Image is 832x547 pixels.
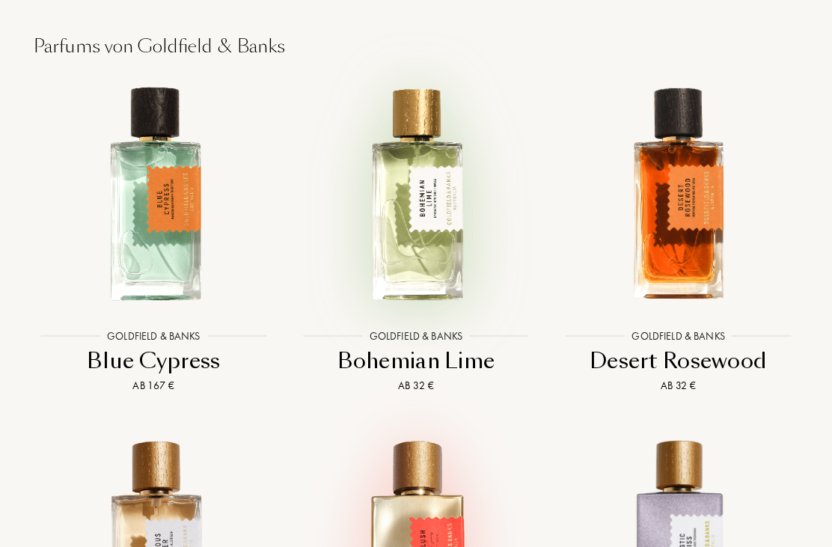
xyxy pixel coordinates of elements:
[22,33,810,60] div: Parfums von Goldfield & Banks
[560,76,797,313] img: Desert Rosewood Goldfield Banks
[100,328,207,344] div: Goldfield & Banks
[22,60,285,413] a: Blue Cypress Goldfield BanksGoldfield & BanksBlue CypressAb 167 €
[553,378,804,394] div: Ab 32 €
[28,378,279,394] div: Ab 167 €
[28,346,279,376] div: Blue Cypress
[547,60,810,413] a: Desert Rosewood Goldfield BanksGoldfield & BanksDesert RosewoodAb 32 €
[362,328,470,344] div: Goldfield & Banks
[285,60,548,413] a: Bohemian Lime Goldfield BanksGoldfield & BanksBohemian LimeAb 32 €
[36,76,272,313] img: Blue Cypress Goldfield Banks
[624,328,732,344] div: Goldfield & Banks
[298,76,534,313] img: Bohemian Lime Goldfield Banks
[291,378,542,394] div: Ab 32 €
[553,346,804,376] div: Desert Rosewood
[291,346,542,376] div: Bohemian Lime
